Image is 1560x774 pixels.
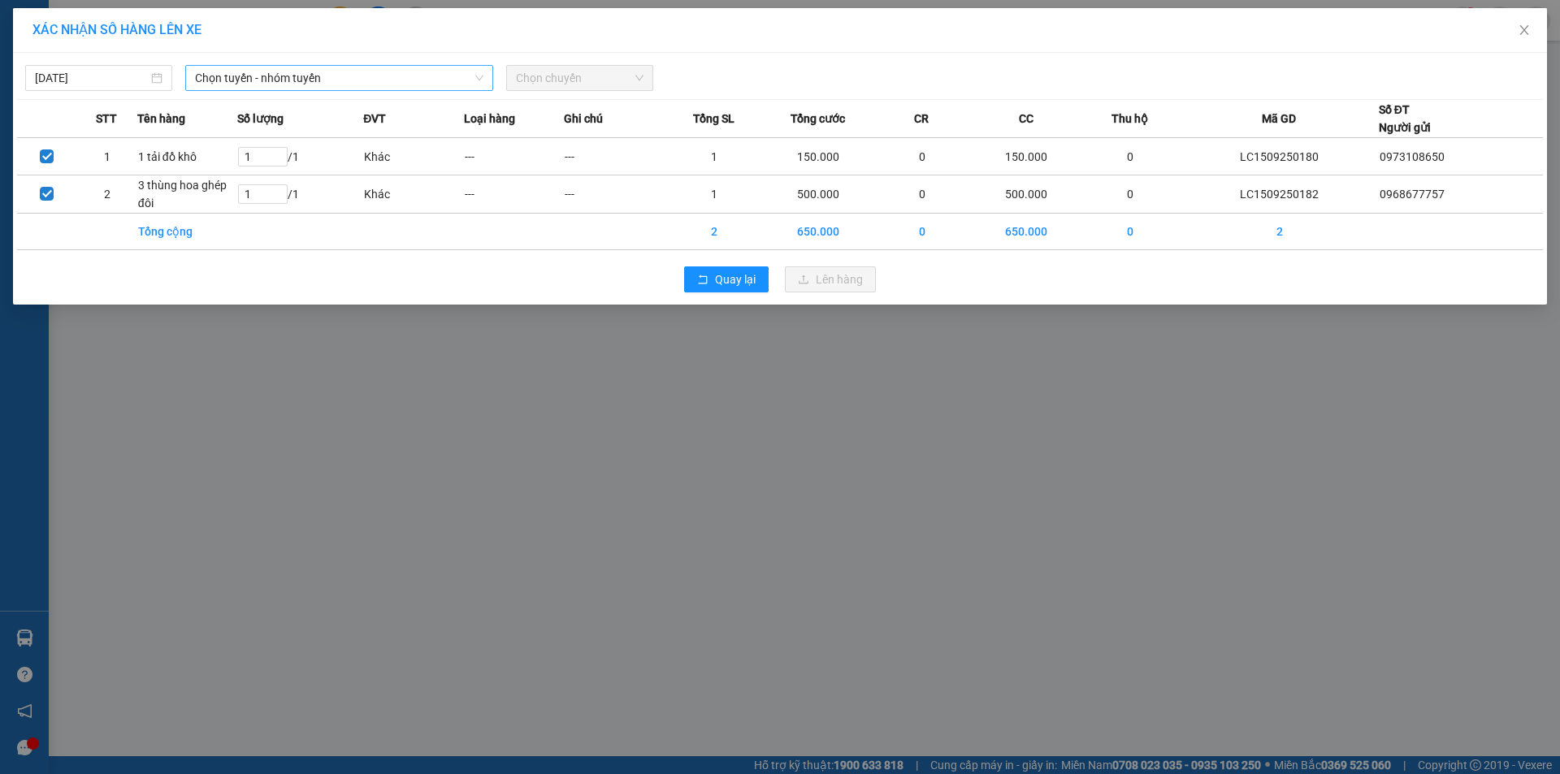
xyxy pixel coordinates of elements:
[664,138,764,175] td: 1
[464,175,564,214] td: ---
[764,175,872,214] td: 500.000
[1181,138,1379,175] td: LC1509250180
[697,274,708,287] span: rollback
[872,214,972,250] td: 0
[872,175,972,214] td: 0
[764,138,872,175] td: 150.000
[1181,175,1379,214] td: LC1509250182
[564,175,664,214] td: ---
[664,175,764,214] td: 1
[973,175,1081,214] td: 500.000
[1081,214,1181,250] td: 0
[715,270,756,288] span: Quay lại
[237,110,284,128] span: Số lượng
[474,73,484,83] span: down
[363,110,386,128] span: ĐVT
[872,138,972,175] td: 0
[1081,175,1181,214] td: 0
[791,110,845,128] span: Tổng cước
[363,138,463,175] td: Khác
[1518,24,1531,37] span: close
[96,110,117,128] span: STT
[137,138,237,175] td: 1 tải đồ khô
[1081,138,1181,175] td: 0
[764,214,872,250] td: 650.000
[1379,101,1431,136] div: Số ĐT Người gửi
[195,66,483,90] span: Chọn tuyến - nhóm tuyến
[464,138,564,175] td: ---
[664,214,764,250] td: 2
[1380,150,1445,163] span: 0973108650
[1111,110,1148,128] span: Thu hộ
[137,110,185,128] span: Tên hàng
[464,110,515,128] span: Loại hàng
[973,138,1081,175] td: 150.000
[77,138,137,175] td: 1
[137,214,237,250] td: Tổng cộng
[785,266,876,292] button: uploadLên hàng
[973,214,1081,250] td: 650.000
[693,110,734,128] span: Tổng SL
[564,138,664,175] td: ---
[1181,214,1379,250] td: 2
[237,175,363,214] td: / 1
[363,175,463,214] td: Khác
[1019,110,1033,128] span: CC
[684,266,769,292] button: rollbackQuay lại
[1262,110,1296,128] span: Mã GD
[564,110,603,128] span: Ghi chú
[237,138,363,175] td: / 1
[77,175,137,214] td: 2
[35,69,148,87] input: 15/09/2025
[1380,188,1445,201] span: 0968677757
[32,22,201,37] span: XÁC NHẬN SỐ HÀNG LÊN XE
[914,110,929,128] span: CR
[1501,8,1547,54] button: Close
[516,66,643,90] span: Chọn chuyến
[137,175,237,214] td: 3 thùng hoa ghép đôi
